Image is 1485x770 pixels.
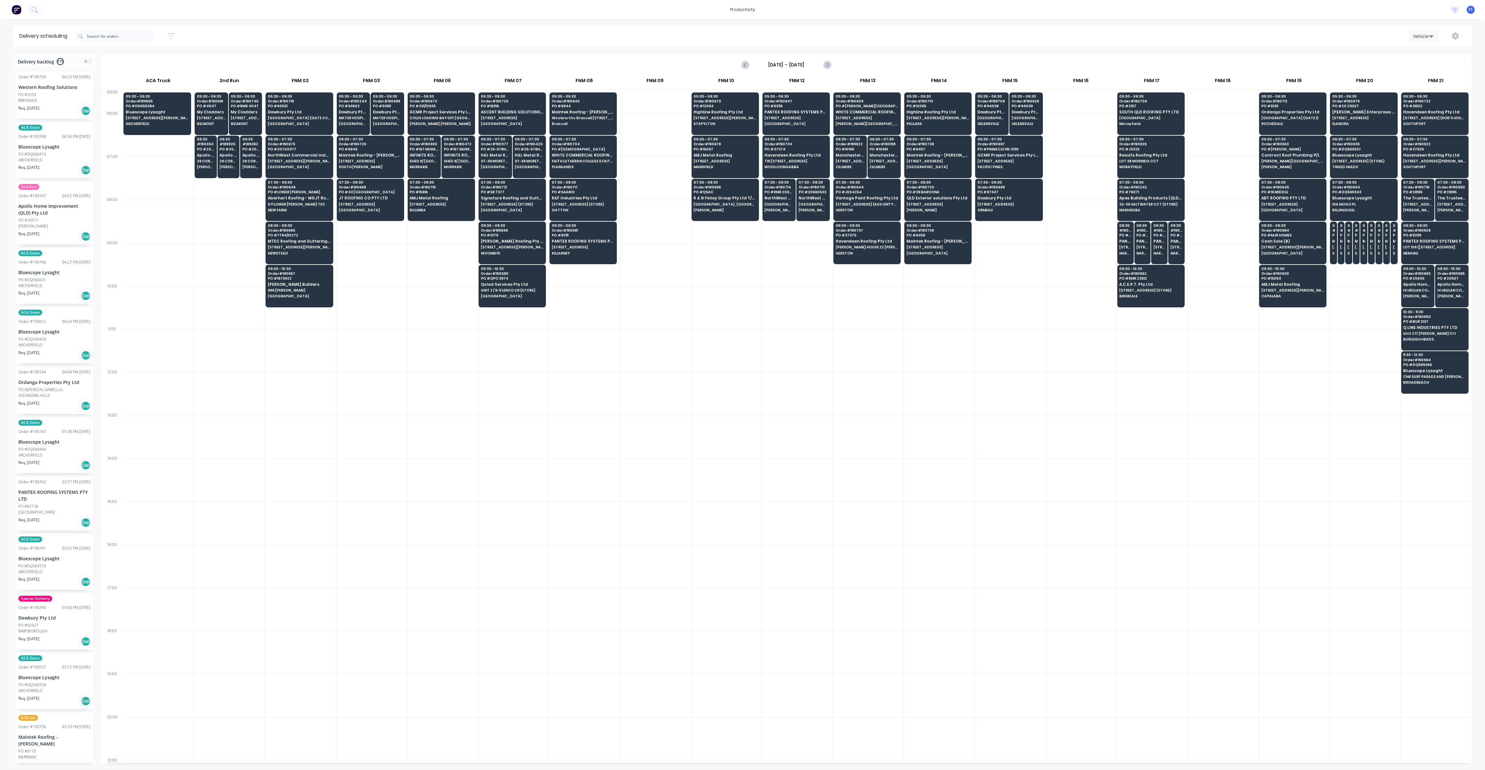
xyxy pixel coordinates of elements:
[1119,180,1182,184] span: 07:30 - 08:30
[977,142,1040,146] span: Order # 190697
[977,153,1040,157] span: GCMR Project Services Pty Ltd
[1403,147,1466,151] span: PO # 37826
[907,142,969,146] span: Order # 190738
[762,75,832,89] div: FNM 12
[231,110,260,114] span: My Cladders
[869,142,898,146] span: Order # 190198
[907,99,969,103] span: Order # 190701
[242,165,260,169] span: [PERSON_NAME]
[869,159,898,163] span: [STREET_ADDRESS]
[1261,94,1324,98] span: 05:30 - 06:30
[907,159,969,163] span: [STREET_ADDRESS]
[339,104,368,108] span: PO # 93602
[268,94,330,98] span: 05:30 - 06:30
[694,153,756,157] span: AMJ Metal Roofing
[1119,147,1182,151] span: PO # J3325
[836,99,898,103] span: Order # 190609
[907,110,969,114] span: Highline Roofing Pty Ltd
[81,106,91,116] div: Del
[1258,75,1329,89] div: FNM 19
[194,75,265,89] div: 2nd Run
[268,122,330,126] span: [GEOGRAPHIC_DATA]
[410,185,472,189] span: Order # 190715
[444,147,473,151] span: PO # 167 MURRARIE
[977,94,1006,98] span: 05:30 - 06:30
[197,137,215,141] span: 06:30
[339,147,401,151] span: PO # 6946
[481,153,510,157] span: H&L Metal Roofing
[977,110,1006,114] span: Dowbury Pty Ltd
[242,147,260,151] span: PO # 20299
[101,153,123,196] div: 07:00
[481,104,543,108] span: PO # 18316
[373,110,402,114] span: Dowbury Pty Ltd
[410,122,472,126] span: [PERSON_NAME] [PERSON_NAME]
[197,159,215,163] span: 29 CORYMBIA PL (STORE)
[373,94,402,98] span: 05:30 - 06:30
[1413,33,1432,40] div: Vehicle
[410,104,472,108] span: PO # 331/12635
[410,165,439,169] span: MURRARIE
[869,137,898,141] span: 06:30 - 07:30
[219,142,237,146] span: # 189925
[410,99,472,103] span: Order # 190673
[13,26,74,46] div: Delivery scheduling
[18,165,39,170] span: Req. [DATE]
[444,137,473,141] span: 06:30 - 07:30
[410,116,472,120] span: COLES LOADING BAY OFF [GEOGRAPHIC_DATA]
[407,75,478,89] div: FNM 06
[833,75,903,89] div: FNM 13
[219,165,237,169] span: [PERSON_NAME]
[1332,104,1395,108] span: PO # 20 CREST
[481,165,510,169] span: [GEOGRAPHIC_DATA]
[907,180,969,184] span: 07:30 - 08:30
[1403,137,1466,141] span: 06:30 - 07:30
[1261,116,1324,120] span: [GEOGRAPHIC_DATA] (GATE 1)
[1332,116,1395,120] span: [STREET_ADDRESS]
[764,153,827,157] span: Havendeen Roofing Pty Ltd
[339,159,401,163] span: [STREET_ADDRESS]
[339,180,401,184] span: 07:30 - 08:30
[552,116,614,120] span: Woolworths Brassall [STREET_ADDRESS]
[975,75,1045,89] div: FNM 15
[126,122,189,126] span: ARCHERFIELD
[339,153,401,157] span: Maintek Roofing - [PERSON_NAME]
[907,153,969,157] span: Maintek Roofing - [PERSON_NAME]
[1403,99,1466,103] span: Order # 190722
[18,74,46,80] div: Order # 190750
[764,94,827,98] span: 05:30 - 06:30
[197,147,215,151] span: PO # 20319
[1403,153,1466,157] span: Havendeen Roofing Pty Ltd
[977,116,1006,120] span: [GEOGRAPHIC_DATA] [GEOGRAPHIC_DATA]
[977,104,1006,108] span: PO # 94036
[410,159,439,163] span: SHED 8/ [GEOGRAPHIC_DATA] OPPOSITE TRAIN STATION
[1332,159,1395,163] span: [STREET_ADDRESS] (STORE)
[481,147,510,151] span: PO # 25-578HC-3A
[1261,110,1324,114] span: Ordanga Properties Pty Ltd
[18,134,46,140] div: Order # 190748
[620,75,690,89] div: FNM 09
[836,147,865,151] span: PO # 10961
[1403,159,1466,163] span: [STREET_ADDRESS][PERSON_NAME]
[339,99,368,103] span: Order # 190244
[1261,159,1324,163] span: [PERSON_NAME][GEOGRAPHIC_DATA] -[GEOGRAPHIC_DATA][PERSON_NAME]
[231,99,260,103] span: Order # 190745
[1329,75,1400,89] div: FNM 20
[1261,99,1324,103] span: Order # 190712
[694,147,756,151] span: PO # 16097
[977,147,1040,151] span: PO # PINNACLE 191-12119
[1012,99,1041,103] span: Order # 190628
[552,104,614,108] span: PO # 6944
[1400,75,1471,89] div: FNM 21
[1119,122,1182,126] span: Morayfield
[1261,165,1324,169] span: [PERSON_NAME]
[410,142,439,146] span: Order # 190693
[231,116,260,120] span: [STREET_ADDRESS]
[339,142,401,146] span: Order # 190730
[444,165,473,169] span: MURRARIE
[977,99,1006,103] span: Order # 189708
[339,185,401,189] span: Order # 190668
[1261,153,1324,157] span: Contract Roof Plumbing P/L
[1119,116,1182,120] span: [GEOGRAPHIC_DATA]
[1261,104,1324,108] span: PO # 5135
